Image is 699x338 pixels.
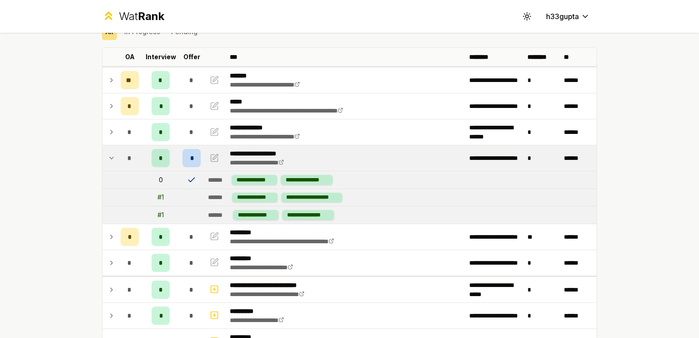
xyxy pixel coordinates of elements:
a: WatRank [102,9,164,24]
button: h33gupta [539,8,597,25]
div: # 1 [157,210,164,220]
p: Offer [183,52,200,61]
div: # 1 [157,193,164,202]
span: Rank [138,10,164,23]
p: OA [125,52,135,61]
div: Wat [119,9,164,24]
span: h33gupta [546,11,579,22]
td: 0 [142,171,179,189]
p: Interview [146,52,176,61]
